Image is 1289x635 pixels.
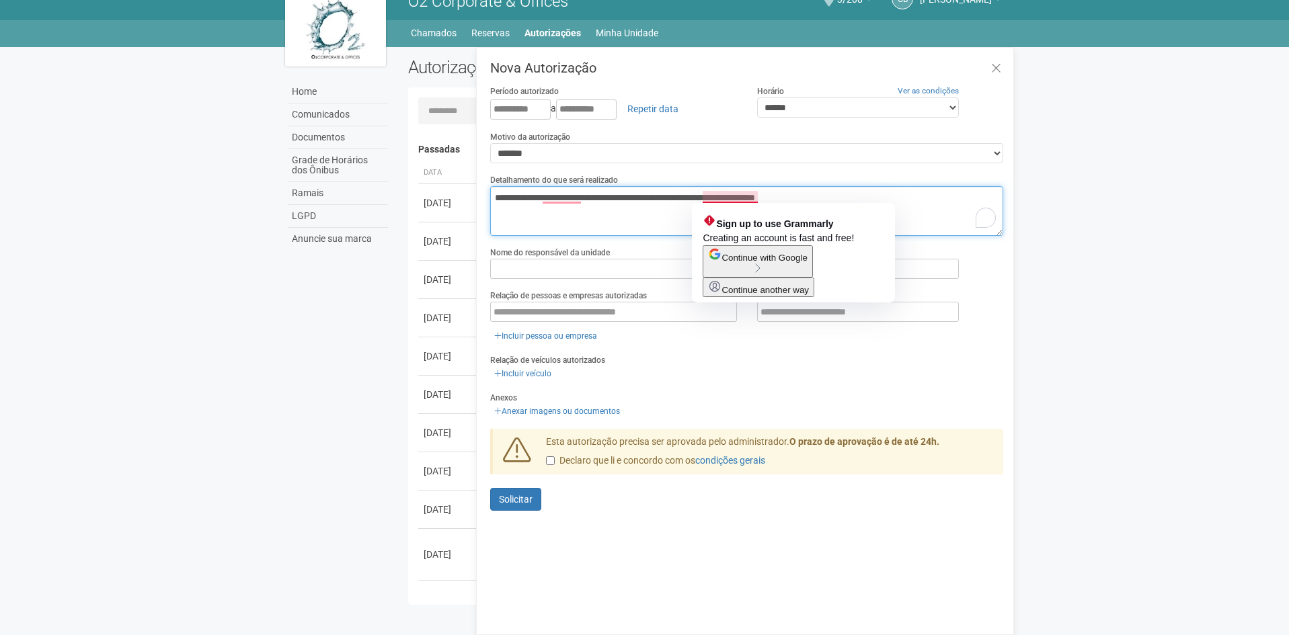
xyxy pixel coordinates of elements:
div: [DATE] [424,593,473,606]
div: [DATE] [424,388,473,401]
label: Horário [757,85,784,97]
div: [DATE] [424,503,473,516]
a: Incluir veículo [490,366,555,381]
div: [DATE] [424,426,473,439]
div: [DATE] [424,349,473,363]
a: Minha Unidade [596,24,658,42]
button: Solicitar [490,488,541,511]
h4: Passadas [418,144,994,155]
a: Autorizações [524,24,581,42]
label: Nome do responsável da unidade [490,247,610,259]
a: Repetir data [619,97,687,120]
a: Chamados [411,24,457,42]
label: Detalhamento do que será realizado [490,174,618,186]
div: Esta autorização precisa ser aprovada pelo administrador. [536,435,1004,474]
a: Ramais [288,182,388,205]
label: Período autorizado [490,85,559,97]
div: a [490,97,737,120]
label: Anexos [490,392,517,404]
h3: Nova Autorização [490,61,1003,75]
input: Declaro que li e concordo com oscondições gerais [546,456,555,465]
a: Comunicados [288,103,388,126]
a: Grade de Horários dos Ônibus [288,149,388,182]
a: Ver as condições [898,86,959,95]
a: Documentos [288,126,388,149]
label: Motivo da autorização [490,131,570,143]
label: Relação de pessoas e empresas autorizadas [490,290,647,302]
div: [DATE] [424,196,473,210]
th: Data [418,162,479,184]
a: Anexar imagens ou documentos [490,404,624,419]
span: Solicitar [499,494,533,505]
a: Reservas [471,24,510,42]
div: [DATE] [424,273,473,286]
div: [DATE] [424,464,473,478]
a: Anuncie sua marca [288,228,388,250]
label: Relação de veículos autorizados [490,354,605,366]
a: Incluir pessoa ou empresa [490,329,601,343]
a: LGPD [288,205,388,228]
a: condições gerais [695,455,765,466]
div: [DATE] [424,311,473,325]
a: Home [288,81,388,103]
div: [DATE] [424,548,473,561]
textarea: To enrich screen reader interactions, please activate Accessibility in Grammarly extension settings [490,186,1003,236]
label: Declaro que li e concordo com os [546,454,765,468]
div: [DATE] [424,235,473,248]
strong: O prazo de aprovação é de até 24h. [789,436,939,447]
h2: Autorizações [408,57,696,77]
